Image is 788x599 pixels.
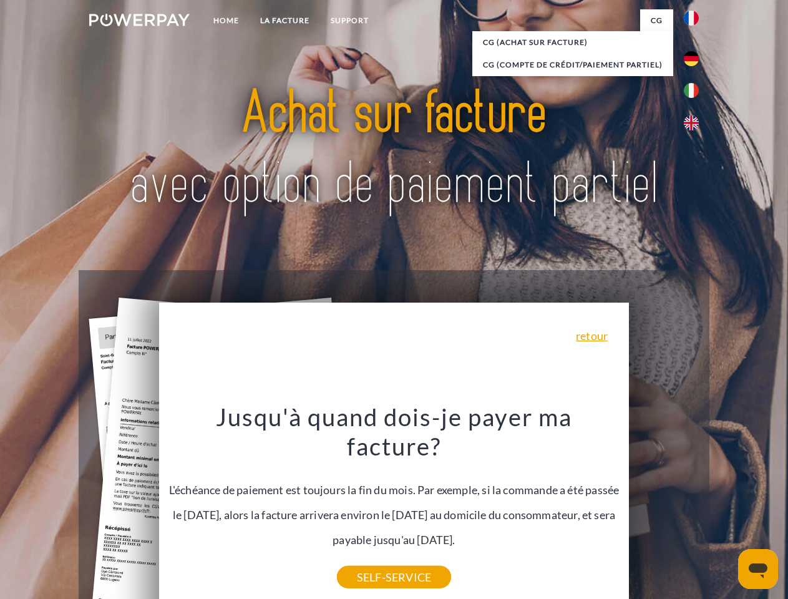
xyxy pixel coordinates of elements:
[203,9,250,32] a: Home
[337,566,451,588] a: SELF-SERVICE
[472,54,673,76] a: CG (Compte de crédit/paiement partiel)
[684,115,699,130] img: en
[576,330,608,341] a: retour
[250,9,320,32] a: LA FACTURE
[167,402,622,577] div: L'échéance de paiement est toujours la fin du mois. Par exemple, si la commande a été passée le [...
[320,9,379,32] a: Support
[89,14,190,26] img: logo-powerpay-white.svg
[472,31,673,54] a: CG (achat sur facture)
[684,83,699,98] img: it
[738,549,778,589] iframe: Bouton de lancement de la fenêtre de messagerie
[167,402,622,462] h3: Jusqu'à quand dois-je payer ma facture?
[684,51,699,66] img: de
[640,9,673,32] a: CG
[684,11,699,26] img: fr
[119,60,669,239] img: title-powerpay_fr.svg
